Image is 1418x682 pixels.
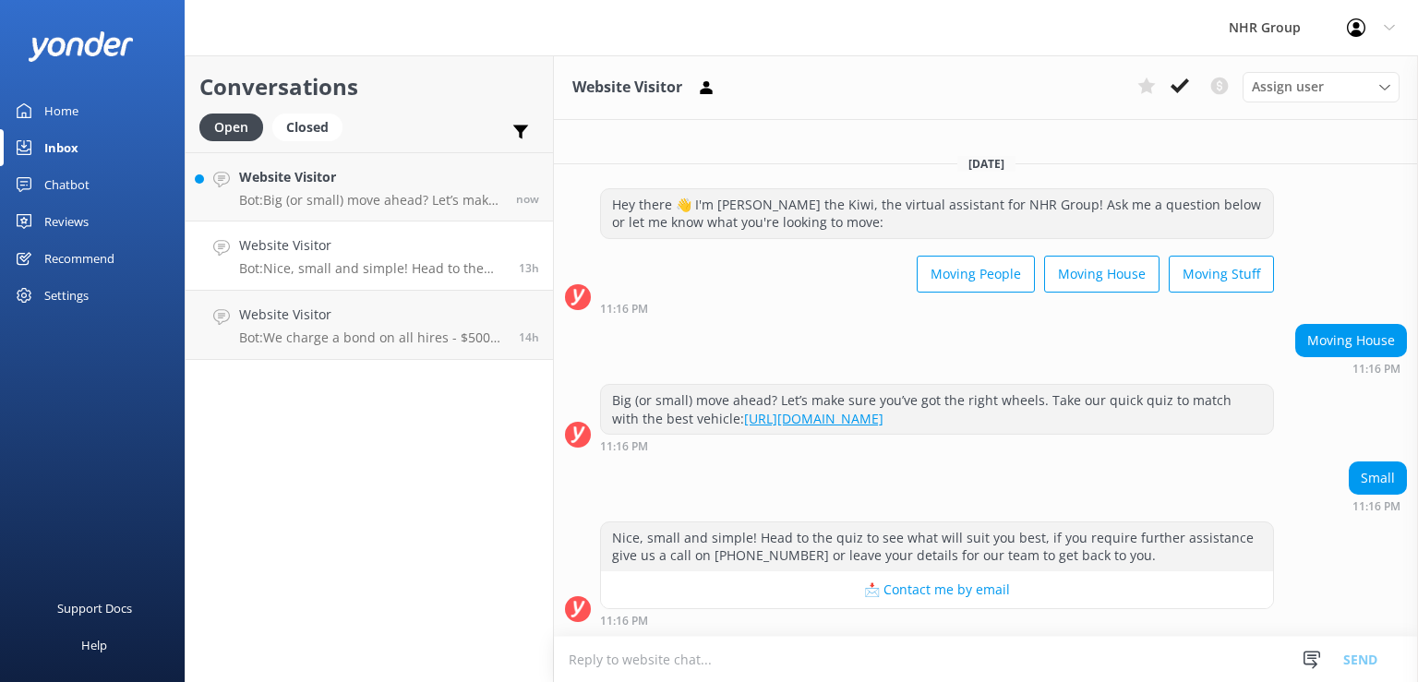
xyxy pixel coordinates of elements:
div: Recommend [44,240,114,277]
div: Settings [44,277,89,314]
div: Hey there 👋 I'm [PERSON_NAME] the Kiwi, the virtual assistant for NHR Group! Ask me a question be... [601,189,1273,238]
span: Sep 17 2025 11:16pm (UTC +12:00) Pacific/Auckland [519,260,539,276]
h2: Conversations [199,69,539,104]
a: Website VisitorBot:Big (or small) move ahead? Let’s make sure you’ve got the right wheels. Take o... [186,152,553,221]
a: [URL][DOMAIN_NAME] [744,410,883,427]
div: Home [44,92,78,129]
div: Sep 17 2025 11:16pm (UTC +12:00) Pacific/Auckland [600,302,1274,315]
button: 📩 Contact me by email [601,571,1273,608]
div: Sep 17 2025 11:16pm (UTC +12:00) Pacific/Auckland [600,439,1274,452]
span: Sep 18 2025 01:06pm (UTC +12:00) Pacific/Auckland [516,191,539,207]
h3: Website Visitor [572,76,682,100]
a: Website VisitorBot:Nice, small and simple! Head to the quiz to see what will suit you best, if yo... [186,221,553,291]
button: Moving People [917,256,1035,293]
div: Big (or small) move ahead? Let’s make sure you’ve got the right wheels. Take our quick quiz to ma... [601,385,1273,434]
div: Assign User [1243,72,1400,102]
strong: 11:16 PM [1352,501,1400,512]
a: Closed [272,116,352,137]
div: Moving House [1296,325,1406,356]
button: Moving House [1044,256,1160,293]
p: Bot: Big (or small) move ahead? Let’s make sure you’ve got the right wheels. Take our quick quiz ... [239,192,502,209]
div: Help [81,627,107,664]
strong: 11:16 PM [1352,364,1400,375]
a: Open [199,116,272,137]
div: Support Docs [57,590,132,627]
div: Inbox [44,129,78,166]
a: Website VisitorBot:We charge a bond on all hires - $500 for vehicles and $200 for trailers. This ... [186,291,553,360]
div: Open [199,114,263,141]
strong: 11:16 PM [600,616,648,627]
div: Closed [272,114,342,141]
div: Small [1350,462,1406,494]
span: Assign user [1252,77,1324,97]
span: [DATE] [957,156,1015,172]
button: Moving Stuff [1169,256,1274,293]
strong: 11:16 PM [600,441,648,452]
h4: Website Visitor [239,235,505,256]
div: Reviews [44,203,89,240]
strong: 11:16 PM [600,304,648,315]
div: Sep 17 2025 11:16pm (UTC +12:00) Pacific/Auckland [1349,499,1407,512]
div: Sep 17 2025 11:16pm (UTC +12:00) Pacific/Auckland [600,614,1274,627]
div: Sep 17 2025 11:16pm (UTC +12:00) Pacific/Auckland [1295,362,1407,375]
p: Bot: We charge a bond on all hires - $500 for vehicles and $200 for trailers. This is required at... [239,329,505,346]
div: Nice, small and simple! Head to the quiz to see what will suit you best, if you require further a... [601,522,1273,571]
h4: Website Visitor [239,167,502,187]
p: Bot: Nice, small and simple! Head to the quiz to see what will suit you best, if you require furt... [239,260,505,277]
div: Chatbot [44,166,90,203]
span: Sep 17 2025 10:43pm (UTC +12:00) Pacific/Auckland [519,329,539,345]
h4: Website Visitor [239,305,505,325]
img: yonder-white-logo.png [28,31,134,62]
